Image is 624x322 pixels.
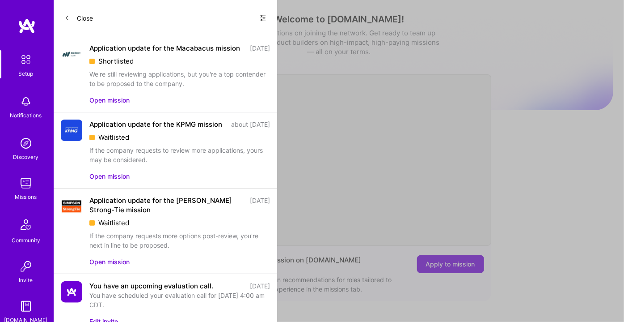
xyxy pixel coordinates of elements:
div: Community [12,236,40,245]
img: Invite [17,258,35,275]
div: If the company requests more options post-review, you're next in line to be proposed. [89,231,270,250]
div: We're still reviewing applications, but you're a top contender to be proposed to the company. [89,69,270,88]
img: discovery [17,134,35,152]
img: logo [18,18,36,34]
div: Discovery [13,152,39,162]
div: Waitlisted [89,133,270,142]
button: Close [64,11,93,25]
div: about [DATE] [231,120,270,129]
div: Application update for the Macabacus mission [89,43,240,53]
div: Setup [19,69,34,78]
img: Company Logo [61,120,82,141]
div: Invite [19,275,33,285]
img: Community [15,214,37,236]
img: teamwork [17,174,35,192]
div: [DATE] [250,196,270,215]
img: Company Logo [61,43,82,65]
div: You have scheduled your evaluation call for [DATE] 4:00 am CDT. [89,291,270,309]
button: Open mission [89,257,130,266]
div: Waitlisted [89,218,270,228]
img: setup [17,50,35,69]
div: If the company requests to review more applications, yours may be considered. [89,146,270,164]
div: Shortlisted [89,56,270,66]
button: Open mission [89,95,130,105]
div: You have an upcoming evaluation call. [89,281,213,291]
div: Application update for the [PERSON_NAME] Strong-Tie mission [89,196,245,215]
div: [DATE] [250,281,270,291]
img: guide book [17,297,35,315]
div: Application update for the KPMG mission [89,120,222,129]
button: Open mission [89,172,130,181]
div: Missions [15,192,37,202]
img: Company Logo [61,281,82,303]
div: [DATE] [250,43,270,53]
img: Company Logo [61,196,82,217]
